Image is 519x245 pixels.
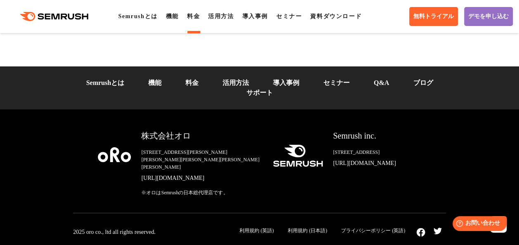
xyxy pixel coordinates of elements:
a: 利用規約 (日本語) [288,228,327,233]
a: 活用方法 [223,79,249,86]
img: facebook [416,228,425,237]
span: デモを申し込む [468,13,509,20]
div: 株式会社オロ [141,130,259,142]
a: 無料トライアル [409,7,458,26]
a: 利用規約 (英語) [239,228,274,233]
div: [STREET_ADDRESS][PERSON_NAME][PERSON_NAME][PERSON_NAME][PERSON_NAME][PERSON_NAME] [141,148,259,171]
a: Q&A [374,79,389,86]
iframe: Help widget launcher [446,213,510,236]
a: [URL][DOMAIN_NAME] [333,159,421,167]
div: [STREET_ADDRESS] [333,148,421,156]
a: [URL][DOMAIN_NAME] [141,174,259,182]
div: Semrush inc. [333,130,421,142]
a: 資料ダウンロード [310,13,362,19]
a: 機能 [166,13,179,19]
a: 料金 [185,79,199,86]
a: セミナー [323,79,350,86]
div: 2025 oro co., ltd all rights reserved. [73,229,155,236]
img: oro company [98,147,131,162]
a: ブログ [413,79,433,86]
a: デモを申し込む [464,7,513,26]
a: サポート [246,89,273,96]
a: 機能 [148,79,161,86]
a: 活用方法 [208,13,234,19]
a: プライバシーポリシー (英語) [341,228,405,233]
a: Semrushとは [86,79,124,86]
a: 導入事例 [273,79,299,86]
a: 料金 [187,13,200,19]
div: ※オロはSemrushの日本総代理店です。 [141,189,259,196]
img: twitter [434,228,442,234]
a: セミナー [276,13,302,19]
a: Semrushとは [118,13,157,19]
a: 導入事例 [242,13,268,19]
span: 無料トライアル [413,13,454,20]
